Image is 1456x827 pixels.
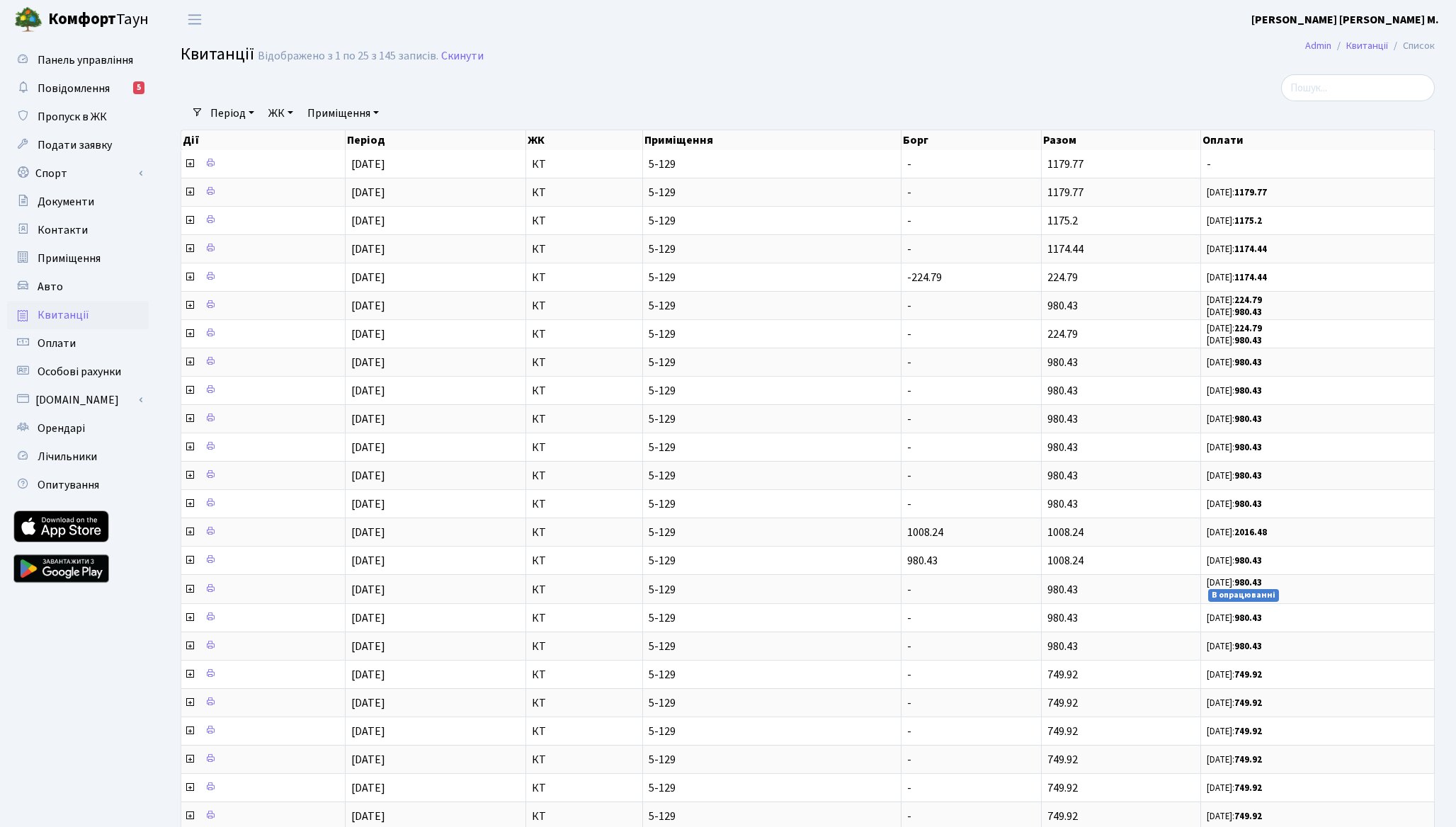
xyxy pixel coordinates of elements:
[1234,469,1262,482] b: 980.43
[1234,384,1262,397] b: 980.43
[649,244,895,255] span: 5-129
[38,194,94,210] span: Документи
[1207,668,1262,681] small: [DATE]:
[532,215,636,227] span: КТ
[351,610,385,626] span: [DATE]
[1234,413,1262,426] b: 980.43
[38,449,97,464] span: Лічильники
[1234,441,1262,454] b: 980.43
[532,272,636,283] span: КТ
[1234,243,1267,256] b: 1174.44
[907,695,911,711] span: -
[907,468,911,484] span: -
[1305,38,1331,53] a: Admin
[7,216,149,244] a: Контакти
[351,213,385,229] span: [DATE]
[7,244,149,273] a: Приміщення
[902,130,1042,150] th: Борг
[649,584,895,595] span: 5-129
[38,137,112,153] span: Подати заявку
[532,413,636,425] span: КТ
[532,498,636,510] span: КТ
[649,612,895,624] span: 5-129
[1234,294,1262,307] b: 224.79
[1207,697,1262,709] small: [DATE]:
[351,440,385,455] span: [DATE]
[1047,809,1078,824] span: 749.92
[1047,383,1078,399] span: 980.43
[532,527,636,538] span: КТ
[351,809,385,824] span: [DATE]
[1047,213,1078,229] span: 1175.2
[38,307,89,323] span: Квитанції
[532,244,636,255] span: КТ
[649,555,895,566] span: 5-129
[649,527,895,538] span: 5-129
[1388,38,1435,54] li: Список
[907,383,911,399] span: -
[649,726,895,737] span: 5-129
[7,159,149,188] a: Спорт
[1207,413,1262,426] small: [DATE]:
[907,724,911,739] span: -
[532,357,636,368] span: КТ
[649,215,895,227] span: 5-129
[907,355,911,370] span: -
[1207,322,1262,335] small: [DATE]:
[263,101,299,125] a: ЖК
[907,610,911,626] span: -
[1234,306,1262,319] b: 980.43
[1251,12,1439,28] b: [PERSON_NAME] [PERSON_NAME] М.
[1234,215,1262,227] b: 1175.2
[1234,554,1262,567] b: 980.43
[7,414,149,443] a: Орендарі
[532,641,636,652] span: КТ
[1251,11,1439,28] a: [PERSON_NAME] [PERSON_NAME] М.
[1047,156,1084,172] span: 1179.77
[649,754,895,765] span: 5-129
[1047,355,1078,370] span: 980.43
[1234,356,1262,369] b: 980.43
[532,612,636,624] span: КТ
[1234,668,1262,681] b: 749.92
[133,81,144,94] div: 5
[7,103,149,131] a: Пропуск в ЖК
[1047,695,1078,711] span: 749.92
[7,74,149,103] a: Повідомлення5
[649,442,895,453] span: 5-129
[1207,294,1262,307] small: [DATE]:
[1234,640,1262,653] b: 980.43
[1346,38,1388,53] a: Квитанції
[351,411,385,427] span: [DATE]
[1207,243,1267,256] small: [DATE]:
[351,383,385,399] span: [DATE]
[351,326,385,342] span: [DATE]
[532,159,636,170] span: КТ
[1234,725,1262,738] b: 749.92
[351,298,385,314] span: [DATE]
[1207,810,1262,823] small: [DATE]:
[1207,498,1262,511] small: [DATE]:
[649,413,895,425] span: 5-129
[1047,326,1078,342] span: 224.79
[205,101,260,125] a: Період
[7,273,149,301] a: Авто
[1201,130,1435,150] th: Оплати
[181,130,346,150] th: Дії
[351,241,385,257] span: [DATE]
[532,754,636,765] span: КТ
[1234,612,1262,624] b: 980.43
[532,697,636,709] span: КТ
[532,782,636,794] span: КТ
[907,270,942,285] span: -224.79
[1207,469,1262,482] small: [DATE]:
[351,780,385,796] span: [DATE]
[14,6,42,34] img: logo.png
[1047,241,1084,257] span: 1174.44
[351,185,385,200] span: [DATE]
[532,555,636,566] span: КТ
[1207,159,1428,170] span: -
[1207,554,1262,567] small: [DATE]:
[441,50,484,63] a: Скинути
[532,669,636,680] span: КТ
